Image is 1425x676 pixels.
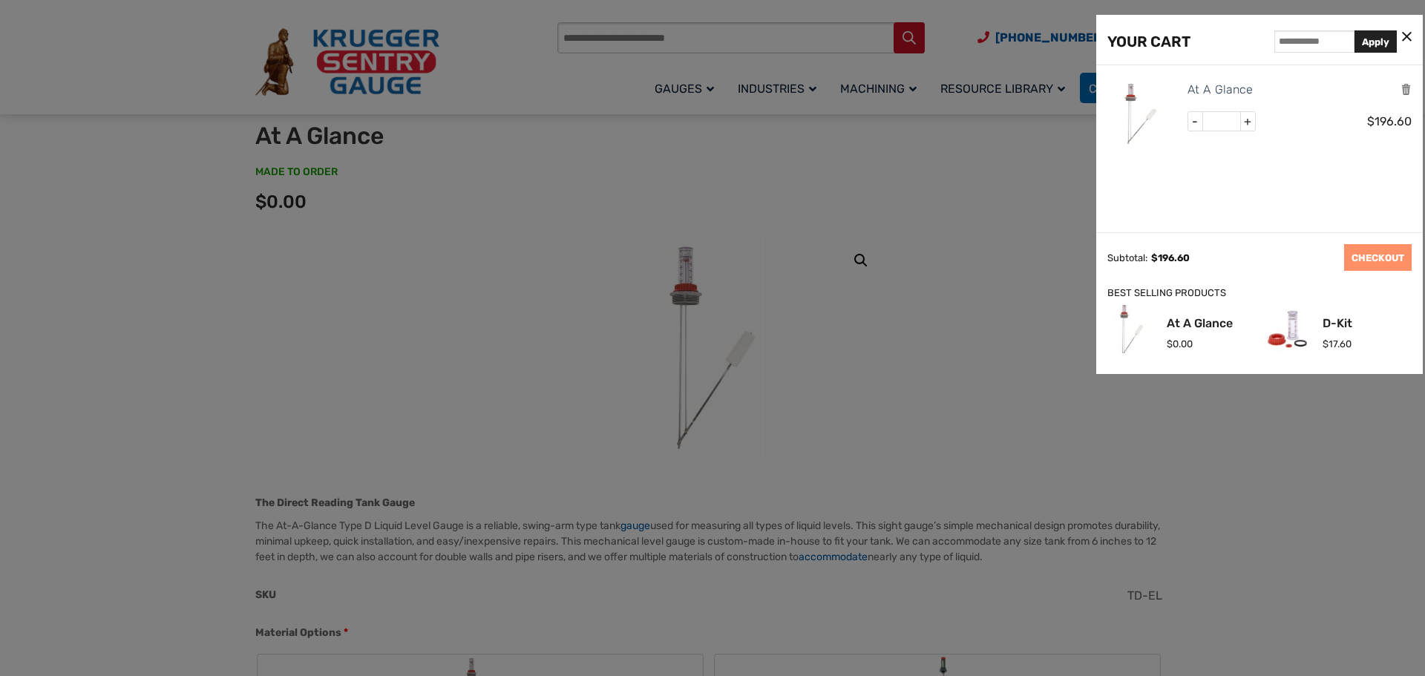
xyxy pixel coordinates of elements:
[1188,112,1203,131] span: -
[1323,318,1352,329] a: D-Kit
[1367,114,1412,128] span: 196.60
[1107,305,1156,353] img: At A Glance
[1167,338,1193,350] span: 0.00
[1367,114,1375,128] span: $
[1323,338,1352,350] span: 17.60
[1344,244,1412,271] a: CHECKOUT
[1167,318,1233,329] a: At A Glance
[1323,338,1329,350] span: $
[1107,286,1412,301] div: BEST SELLING PRODUCTS
[1187,80,1253,99] a: At A Glance
[1151,252,1158,263] span: $
[1151,252,1190,263] span: 196.60
[1263,305,1311,353] img: D-Kit
[1107,80,1174,147] img: At A Glance
[1401,82,1412,96] a: Remove this item
[1167,338,1173,350] span: $
[1354,30,1397,53] button: Apply
[1107,30,1190,53] div: YOUR CART
[1107,252,1147,263] div: Subtotal:
[1240,112,1255,131] span: +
